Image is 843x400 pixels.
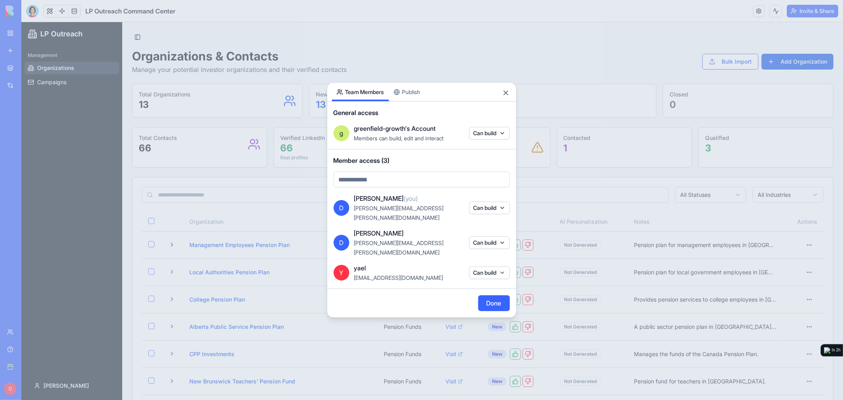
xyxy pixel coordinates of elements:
th: Type [356,190,418,209]
p: 13 [294,76,307,89]
h1: Organizations & Contacts [111,27,325,41]
p: Contacted [542,112,570,120]
span: D [334,200,349,216]
div: Not Generated [538,219,580,227]
div: New [466,355,485,364]
td: Pension Funds [356,264,418,291]
td: Pension Funds [356,373,418,400]
button: Management Employees Pension Plan [168,219,268,227]
button: Can build [469,202,510,214]
td: Pension Funds [356,291,418,318]
div: Not Generated [538,273,580,282]
a: Visit [424,328,454,336]
p: 0 [471,76,496,89]
p: Total Organizations [117,68,169,76]
td: Provides pension services to college employees in [GEOGRAPHIC_DATA]. [606,264,762,291]
span: g [339,128,343,138]
div: New [466,246,485,255]
th: Website [418,190,460,209]
td: A public sector pension plan in [GEOGRAPHIC_DATA], [GEOGRAPHIC_DATA]. [606,291,762,318]
span: [PERSON_NAME][EMAIL_ADDRESS][PERSON_NAME][DOMAIN_NAME] [354,205,444,221]
span: Member access (3) [334,156,510,165]
span: D [334,235,349,251]
span: [PERSON_NAME] [354,194,418,203]
div: New [466,300,485,309]
span: LP Outreach [19,6,61,17]
button: Alberta Public Service Pension Plan [168,301,262,309]
button: New Brunswick Teachers' Pension Fund [168,355,274,363]
button: Can build [469,236,510,249]
a: Visit [424,301,454,309]
td: One of Canada's largest pension fund managers, headquartered in [GEOGRAPHIC_DATA]. [606,373,762,400]
p: 0 [648,76,667,89]
span: Y [334,265,349,281]
button: Can build [469,266,510,279]
span: Organizations [16,42,53,50]
p: Verified LinkedIn [259,112,304,120]
a: Visit [424,219,454,227]
span: [EMAIL_ADDRESS][DOMAIN_NAME] [354,274,443,281]
button: CPP Investments [168,328,213,336]
p: 66 [117,120,156,132]
button: Done [478,295,510,311]
span: General access [334,108,510,117]
div: New [466,328,485,336]
th: Status [460,190,532,209]
span: [PERSON_NAME][EMAIL_ADDRESS][PERSON_NAME][DOMAIN_NAME] [354,240,444,256]
button: Bulk Import [681,32,737,47]
a: Organizations [3,40,98,52]
div: Not Generated [538,328,580,336]
p: Qualified [471,68,496,76]
span: Members can build, edit and interact [354,135,444,142]
span: greenfield-growth's Account [354,124,436,133]
span: [PERSON_NAME] [354,228,404,238]
button: Can build [469,127,510,140]
p: Real profiles [259,132,304,139]
div: Not Generated [538,246,580,255]
span: [PERSON_NAME] [22,360,68,368]
img: logo [824,347,830,354]
p: Placeholder Data [400,112,445,120]
a: Visit [424,355,454,363]
p: 13 [117,76,169,89]
p: Qualified [684,112,708,120]
th: Actions [762,190,802,209]
td: Pension Funds [356,209,418,236]
td: Pension plan for local government employees in [GEOGRAPHIC_DATA]. [606,236,762,264]
td: Manages the funds of the Canada Pension Plan. [606,318,762,345]
td: Pension Funds [356,318,418,345]
div: New [466,273,485,282]
div: Management [3,27,98,40]
td: Pension fund for teachers in [GEOGRAPHIC_DATA]. [606,345,762,373]
button: [PERSON_NAME] [6,356,94,372]
th: Organization [162,190,356,209]
a: Visit [424,246,454,254]
button: College Pension Plan [168,274,224,281]
a: Campaigns [3,54,98,66]
button: Local Authorities Pension Plan [168,246,248,254]
th: AI Personalization [532,190,606,209]
span: yael [354,263,366,273]
td: Pension plan for management employees in [GEOGRAPHIC_DATA]. [606,209,762,236]
button: Publish [389,83,425,101]
div: Not Generated [538,300,580,309]
p: Closed [648,68,667,76]
p: Manage your potential investor organizations and their verified contacts [111,43,325,52]
div: Not Generated [538,355,580,364]
p: New [294,68,307,76]
td: Pension Funds [356,236,418,264]
button: Add Organization [740,32,812,47]
th: Notes [606,190,762,209]
button: Team Members [332,83,389,101]
p: Total Contacts [117,112,156,120]
p: 66 [259,120,304,132]
div: New [466,219,485,227]
a: Visit [424,274,454,281]
p: Need verification [400,132,445,139]
span: Campaigns [16,56,45,64]
span: (you) [404,194,418,202]
p: 1 [542,120,570,132]
p: 0 [400,120,445,132]
div: In 2h [832,347,841,354]
p: 3 [684,120,708,132]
